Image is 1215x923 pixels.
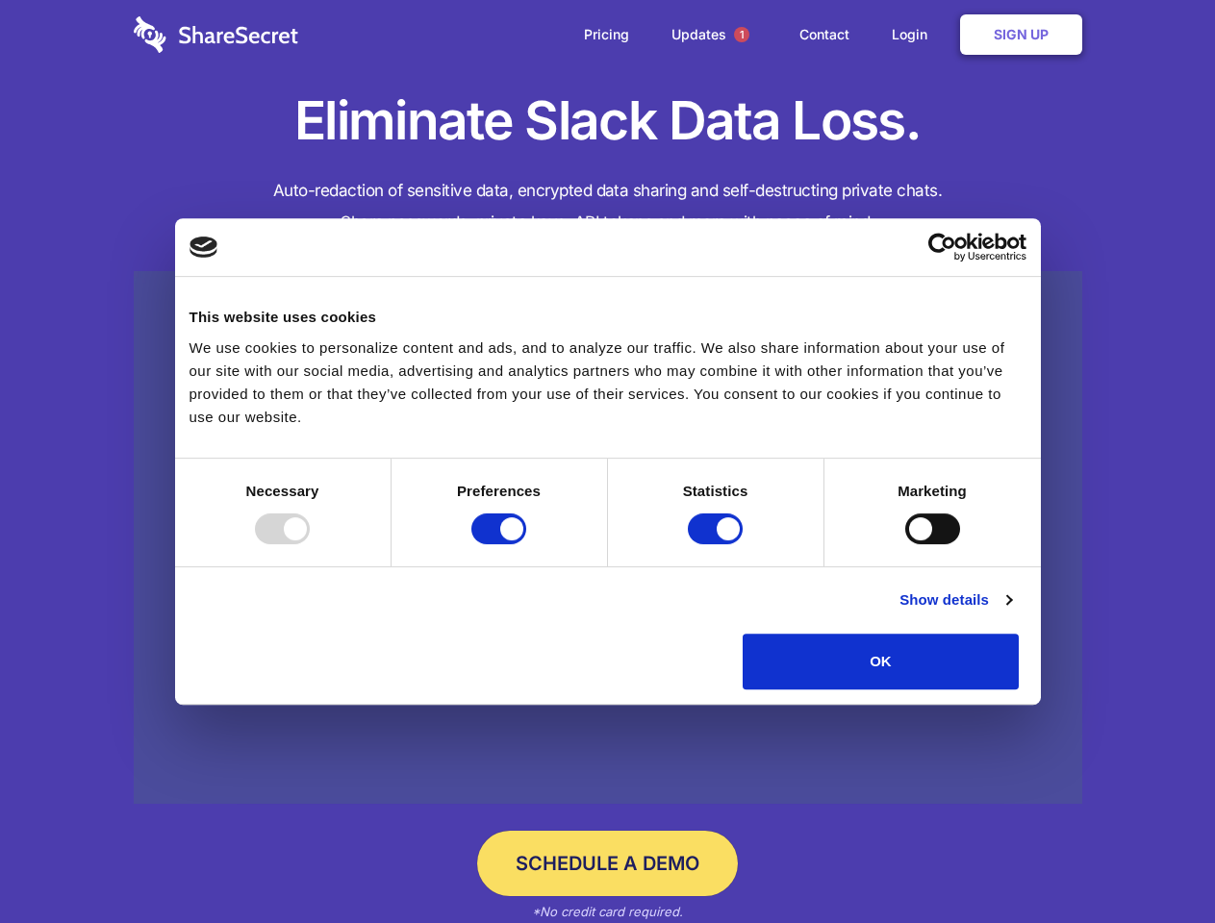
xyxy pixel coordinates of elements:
span: 1 [734,27,749,42]
a: Wistia video thumbnail [134,271,1082,805]
strong: Preferences [457,483,541,499]
a: Sign Up [960,14,1082,55]
a: Login [873,5,956,64]
button: OK [743,634,1019,689]
strong: Necessary [246,483,319,499]
em: *No credit card required. [532,904,683,919]
strong: Statistics [683,483,748,499]
img: logo-wordmark-white-trans-d4663122ce5f474addd5e946df7df03e33cb6a1c49d2221995e7729f52c070b2.svg [134,16,298,53]
div: We use cookies to personalize content and ads, and to analyze our traffic. We also share informat... [190,337,1026,429]
a: Schedule a Demo [477,831,738,896]
h4: Auto-redaction of sensitive data, encrypted data sharing and self-destructing private chats. Shar... [134,175,1082,238]
strong: Marketing [898,483,967,499]
a: Pricing [565,5,648,64]
div: This website uses cookies [190,306,1026,329]
a: Usercentrics Cookiebot - opens in a new window [858,233,1026,262]
h1: Eliminate Slack Data Loss. [134,87,1082,156]
a: Show details [899,588,1011,611]
a: Contact [780,5,869,64]
img: logo [190,237,218,258]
